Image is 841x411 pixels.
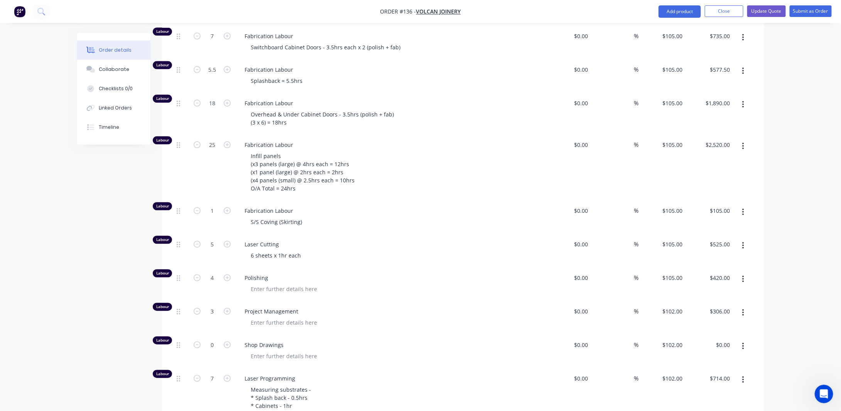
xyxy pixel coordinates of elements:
[634,32,638,40] span: %
[245,307,541,315] span: Project Management
[634,273,638,282] span: %
[245,240,541,248] span: Laser Cutting
[77,118,150,137] button: Timeline
[153,269,172,277] div: Labour
[245,216,308,227] div: S/S Coving (Skirting)
[99,85,133,92] div: Checklists 0/0
[245,207,541,215] span: Fabrication Labour
[245,374,541,382] span: Laser Programming
[99,66,129,73] div: Collaborate
[153,370,172,378] div: Labour
[416,8,461,15] a: Volcan Joinery
[245,141,541,149] span: Fabrication Labour
[705,5,743,17] button: Close
[99,104,132,111] div: Linked Orders
[245,150,361,194] div: Infill panels (x3 panels (large) @ 4hrs each = 12hrs (x1 panel (large) @ 2hrs each = 2hrs (x4 pan...
[77,79,150,98] button: Checklists 0/0
[634,374,638,383] span: %
[634,99,638,108] span: %
[634,65,638,74] span: %
[634,307,638,316] span: %
[153,94,172,103] div: Labour
[380,8,416,15] span: Order #136 -
[153,27,172,35] div: Labour
[634,340,638,349] span: %
[153,236,172,244] div: Labour
[77,40,150,60] button: Order details
[245,42,407,53] div: Switchboard Cabinet Doors - 3.5hrs each x 2 (polish + fab)
[245,75,309,86] div: Splashback = 5.5hrs
[153,202,172,210] div: Labour
[153,61,172,69] div: Labour
[634,206,638,215] span: %
[99,124,119,131] div: Timeline
[245,99,541,107] span: Fabrication Labour
[790,5,832,17] button: Submit as Order
[815,385,833,403] iframe: Intercom live chat
[245,32,541,40] span: Fabrication Labour
[153,136,172,144] div: Labour
[99,47,132,54] div: Order details
[245,250,307,261] div: 6 sheets x 1hr each
[153,303,172,311] div: Labour
[659,5,701,18] button: Add product
[245,341,541,349] span: Shop Drawings
[153,336,172,344] div: Labour
[634,140,638,149] span: %
[634,240,638,249] span: %
[245,274,541,282] span: Polishing
[245,66,541,74] span: Fabrication Labour
[245,109,400,128] div: Overhead & Under Cabinet Doors - 3.5hrs (polish + fab) (3 x 6) = 18hrs
[14,6,25,17] img: Factory
[77,60,150,79] button: Collaborate
[77,98,150,118] button: Linked Orders
[747,5,786,17] button: Update Quote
